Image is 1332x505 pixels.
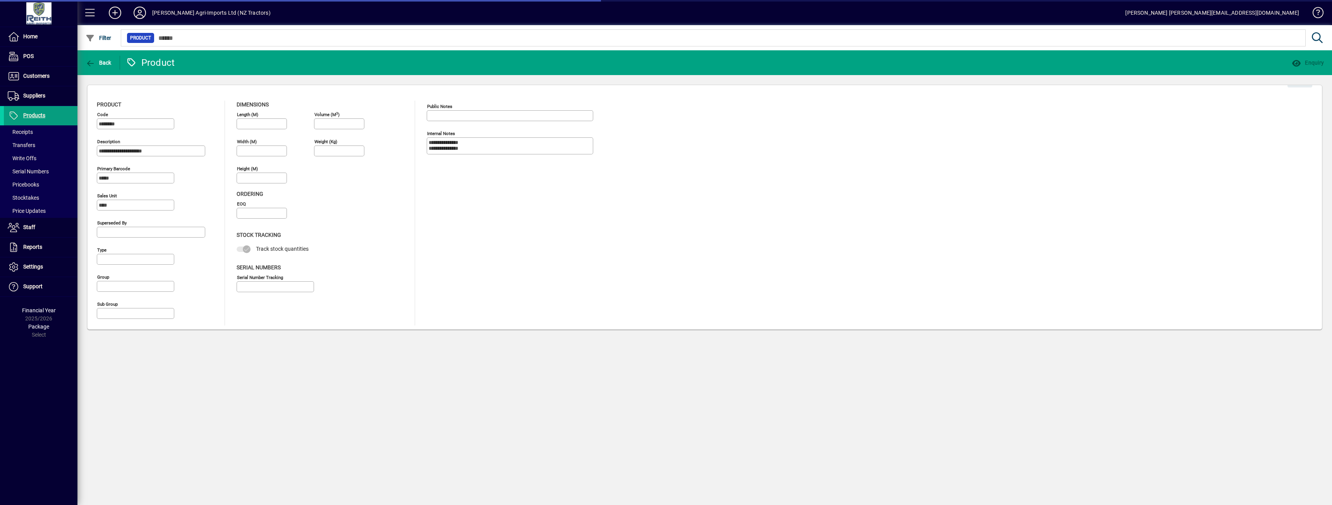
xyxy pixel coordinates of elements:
span: Pricebooks [8,181,39,188]
div: [PERSON_NAME] [PERSON_NAME][EMAIL_ADDRESS][DOMAIN_NAME] [1125,7,1299,19]
span: Dimensions [237,101,269,108]
span: Financial Year [22,307,56,313]
button: Filter [84,31,113,45]
div: Product [126,56,175,69]
a: Reports [4,238,77,257]
span: Filter [86,35,112,41]
a: Write Offs [4,152,77,165]
a: Knowledge Base [1307,2,1322,27]
a: Settings [4,257,77,277]
a: Stocktakes [4,191,77,204]
sup: 3 [336,111,338,115]
mat-label: Height (m) [237,166,258,171]
a: Pricebooks [4,178,77,191]
span: Support [23,283,43,289]
span: Serial Numbers [8,168,49,175]
a: Receipts [4,125,77,139]
mat-label: Public Notes [427,104,452,109]
div: [PERSON_NAME] Agri-Imports Ltd (NZ Tractors) [152,7,271,19]
mat-label: Width (m) [237,139,257,144]
span: Stocktakes [8,195,39,201]
a: Serial Numbers [4,165,77,178]
span: Suppliers [23,92,45,99]
mat-label: Weight (Kg) [314,139,337,144]
span: Transfers [8,142,35,148]
mat-label: Internal Notes [427,131,455,136]
span: Back [86,60,112,66]
mat-label: Code [97,112,108,117]
app-page-header-button: Back [77,56,120,70]
mat-label: EOQ [237,201,246,207]
a: Support [4,277,77,296]
span: Price Updates [8,208,46,214]
span: Track stock quantities [256,246,309,252]
mat-label: Superseded by [97,220,127,226]
span: Home [23,33,38,39]
span: Write Offs [8,155,36,161]
a: POS [4,47,77,66]
span: Stock Tracking [237,232,281,238]
span: Product [97,101,121,108]
button: Back [84,56,113,70]
span: Customers [23,73,50,79]
mat-label: Primary barcode [97,166,130,171]
span: Staff [23,224,35,230]
mat-label: Description [97,139,120,144]
mat-label: Serial Number tracking [237,274,283,280]
span: POS [23,53,34,59]
span: Receipts [8,129,33,135]
mat-label: Sales unit [97,193,117,199]
mat-label: Group [97,274,109,280]
a: Customers [4,67,77,86]
span: Serial Numbers [237,264,281,270]
button: Edit [1287,74,1312,87]
mat-label: Volume (m ) [314,112,340,117]
button: Profile [127,6,152,20]
span: Package [28,324,49,330]
a: Transfers [4,139,77,152]
span: Product [130,34,151,42]
mat-label: Sub group [97,301,118,307]
span: Products [23,112,45,118]
span: Ordering [237,191,263,197]
button: Add [103,6,127,20]
a: Home [4,27,77,46]
span: Reports [23,244,42,250]
mat-label: Type [97,247,106,253]
a: Staff [4,218,77,237]
a: Suppliers [4,86,77,106]
span: Settings [23,264,43,270]
mat-label: Length (m) [237,112,258,117]
a: Price Updates [4,204,77,217]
